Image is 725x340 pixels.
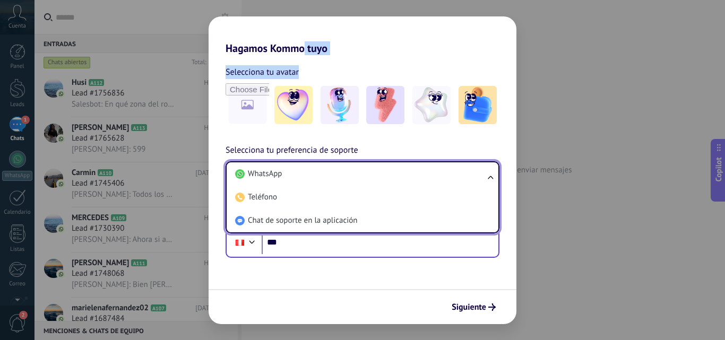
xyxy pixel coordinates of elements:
img: -2.jpeg [321,86,359,124]
span: Selecciona tu avatar [226,65,299,79]
div: Peru: + 51 [230,231,250,254]
span: Teléfono [248,192,277,203]
h2: Hagamos Kommo tuyo [209,16,516,55]
span: Selecciona tu preferencia de soporte [226,144,358,158]
span: Chat de soporte en la aplicación [248,215,357,226]
img: -4.jpeg [412,86,451,124]
span: WhatsApp [248,169,282,179]
img: -5.jpeg [459,86,497,124]
img: -3.jpeg [366,86,404,124]
span: Siguiente [452,303,486,311]
button: Siguiente [447,298,500,316]
img: -1.jpeg [274,86,313,124]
